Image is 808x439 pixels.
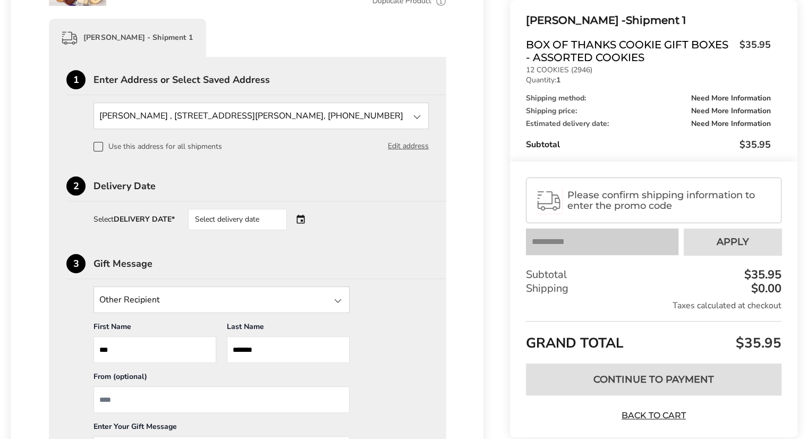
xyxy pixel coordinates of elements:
div: Shipment 1 [526,12,771,29]
div: 1 [66,70,86,89]
span: Need More Information [691,107,771,115]
div: Shipping price: [526,107,771,115]
div: Shipping [526,282,781,296]
input: State [93,103,429,129]
div: Last Name [227,322,350,336]
div: $35.95 [742,269,781,281]
div: $0.00 [749,283,781,294]
div: Shipping method: [526,95,771,102]
strong: 1 [556,75,560,85]
span: $35.95 [734,38,771,61]
div: From (optional) [93,372,350,386]
span: Box of Thanks Cookie Gift Boxes - Assorted Cookies [526,38,734,64]
span: Need More Information [691,120,771,128]
div: Select [93,216,175,223]
div: GRAND TOTAL [526,321,781,356]
div: 3 [66,254,86,273]
input: Last Name [227,336,350,363]
input: First Name [93,336,216,363]
span: $35.95 [739,138,771,151]
div: Taxes calculated at checkout [526,300,781,311]
input: From [93,386,350,413]
a: Box of Thanks Cookie Gift Boxes - Assorted Cookies$35.95 [526,38,771,64]
input: State [93,286,350,313]
span: Need More Information [691,95,771,102]
div: Subtotal [526,268,781,282]
span: [PERSON_NAME] - [526,14,626,27]
strong: DELIVERY DATE* [114,214,175,224]
button: Apply [684,229,781,255]
span: $35.95 [733,334,781,352]
span: Please confirm shipping information to enter the promo code [567,190,772,211]
div: Estimated delivery date: [526,120,771,128]
span: Apply [717,237,749,247]
button: Edit address [388,140,429,152]
div: Subtotal [526,138,771,151]
p: Quantity: [526,77,771,84]
div: 2 [66,176,86,196]
p: 12 COOKIES (2946) [526,66,771,74]
div: Enter Address or Select Saved Address [93,75,446,85]
div: [PERSON_NAME] - Shipment 1 [49,19,206,57]
div: Enter Your Gift Message [93,421,350,436]
div: First Name [93,322,216,336]
div: Select delivery date [188,209,287,230]
div: Delivery Date [93,181,446,191]
a: Back to Cart [617,410,691,421]
label: Use this address for all shipments [93,142,222,151]
button: Continue to Payment [526,364,781,395]
div: Gift Message [93,259,446,268]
